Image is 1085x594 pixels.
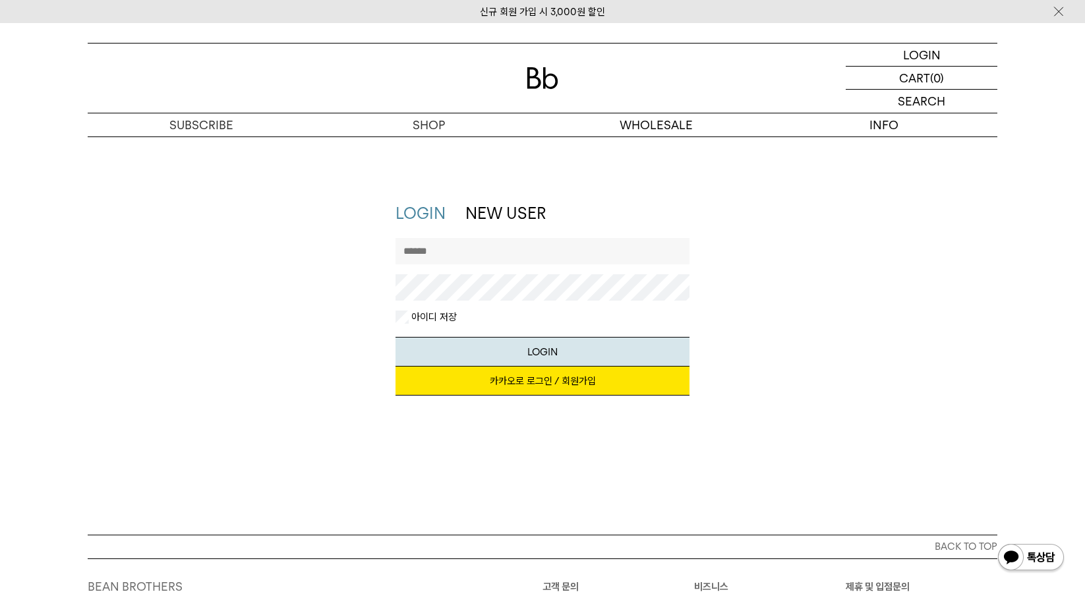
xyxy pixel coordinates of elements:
a: BEAN BROTHERS [88,579,183,593]
p: SEARCH [898,90,945,113]
a: LOGIN [846,44,997,67]
img: 로고 [527,67,558,89]
button: LOGIN [396,337,690,367]
label: 아이디 저장 [409,311,457,324]
a: 카카오로 로그인 / 회원가입 [396,367,690,396]
p: LOGIN [903,44,941,66]
a: LOGIN [396,204,446,223]
button: BACK TO TOP [88,535,997,558]
img: 카카오톡 채널 1:1 채팅 버튼 [997,543,1065,574]
a: SUBSCRIBE [88,113,315,136]
a: 신규 회원 가입 시 3,000원 할인 [480,6,605,18]
p: WHOLESALE [542,113,770,136]
p: INFO [770,113,997,136]
a: SHOP [315,113,542,136]
p: (0) [930,67,944,89]
a: NEW USER [465,204,546,223]
p: CART [899,67,930,89]
a: CART (0) [846,67,997,90]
